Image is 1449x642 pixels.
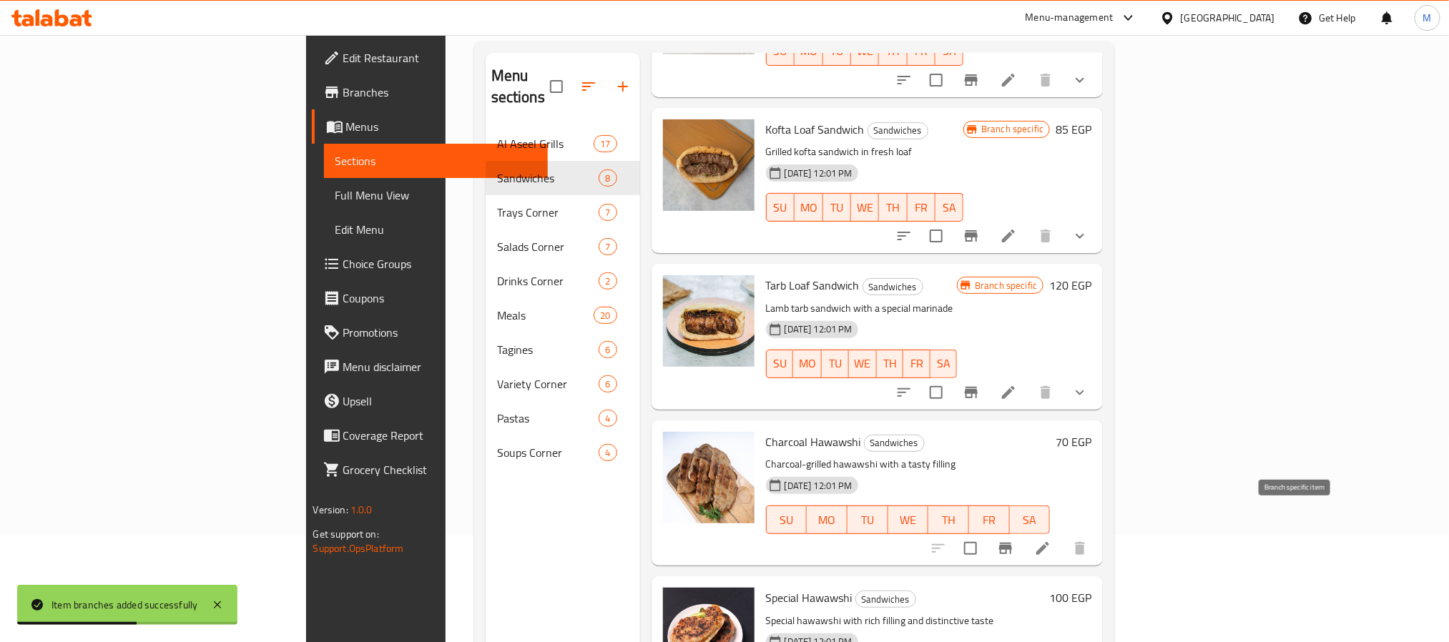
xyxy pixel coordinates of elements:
[486,195,640,229] div: Trays Corner7
[1028,219,1063,253] button: delete
[497,272,599,290] span: Drinks Corner
[941,197,958,218] span: SA
[795,193,823,222] button: MO
[799,353,816,374] span: MO
[343,392,536,410] span: Upsell
[1063,375,1097,410] button: show more
[779,322,858,336] span: [DATE] 12:01 PM
[921,221,951,251] span: Select to update
[772,197,789,218] span: SU
[921,65,951,95] span: Select to update
[599,412,616,425] span: 4
[312,109,548,144] a: Menus
[894,510,923,530] span: WE
[883,353,898,374] span: TH
[343,324,536,341] span: Promotions
[594,307,617,324] div: items
[823,193,851,222] button: TU
[954,63,988,97] button: Branch-specific-item
[541,71,571,102] span: Select all sections
[766,350,793,378] button: SU
[864,435,925,452] div: Sandwiches
[497,375,599,392] span: Variety Corner
[975,510,1004,530] span: FR
[868,122,928,139] span: Sandwiches
[343,461,536,478] span: Grocery Checklist
[312,281,548,315] a: Coupons
[1049,275,1091,295] h6: 120 EGP
[879,193,907,222] button: TH
[936,353,952,374] span: SA
[954,219,988,253] button: Branch-specific-item
[887,375,921,410] button: sort-choices
[343,290,536,307] span: Coupons
[1181,10,1275,26] div: [GEOGRAPHIC_DATA]
[800,197,817,218] span: MO
[766,612,1044,630] p: Special hawawshi with rich filling and distinctive taste
[486,332,640,367] div: Tagines6
[497,444,599,461] span: Soups Corner
[1049,588,1091,608] h6: 100 EGP
[312,315,548,350] a: Promotions
[829,197,845,218] span: TU
[486,264,640,298] div: Drinks Corner2
[486,298,640,332] div: Meals20
[599,272,617,290] div: items
[599,204,617,221] div: items
[497,204,599,221] span: Trays Corner
[486,161,640,195] div: Sandwiches8
[888,505,929,534] button: WE
[1028,375,1063,410] button: delete
[1000,227,1017,245] a: Edit menu item
[851,193,879,222] button: WE
[594,309,616,322] span: 20
[863,279,923,295] span: Sandwiches
[486,229,640,264] div: Salads Corner7
[1056,432,1091,452] h6: 70 EGP
[1056,119,1091,139] h6: 85 EGP
[903,350,930,378] button: FR
[599,172,616,185] span: 8
[486,401,640,435] div: Pastas4
[312,75,548,109] a: Branches
[350,500,373,519] span: 1.0.0
[976,122,1049,136] span: Branch specific
[1063,63,1097,97] button: show more
[313,500,348,519] span: Version:
[766,119,865,140] span: Kofta Loaf Sandwich
[969,279,1043,292] span: Branch specific
[779,479,858,493] span: [DATE] 12:01 PM
[766,275,860,296] span: Tarb Loaf Sandwich
[335,187,536,204] span: Full Menu View
[812,510,842,530] span: MO
[594,137,616,151] span: 17
[954,375,988,410] button: Branch-specific-item
[497,410,599,427] span: Pastas
[497,135,594,152] span: Al Aseel Grills
[497,169,599,187] div: Sandwiches
[312,247,548,281] a: Choice Groups
[766,193,795,222] button: SU
[486,127,640,161] div: Al Aseel Grills17
[887,63,921,97] button: sort-choices
[877,350,904,378] button: TH
[599,375,617,392] div: items
[599,240,616,254] span: 7
[343,255,536,272] span: Choice Groups
[313,539,404,558] a: Support.OpsPlatform
[1016,510,1045,530] span: SA
[1063,219,1097,253] button: show more
[312,350,548,384] a: Menu disclaimer
[1063,531,1097,566] button: delete
[956,533,986,563] span: Select to update
[857,197,873,218] span: WE
[908,193,935,222] button: FR
[486,121,640,475] nav: Menu sections
[599,377,616,391] span: 6
[599,343,616,357] span: 6
[772,353,787,374] span: SU
[312,453,548,487] a: Grocery Checklist
[1026,9,1114,26] div: Menu-management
